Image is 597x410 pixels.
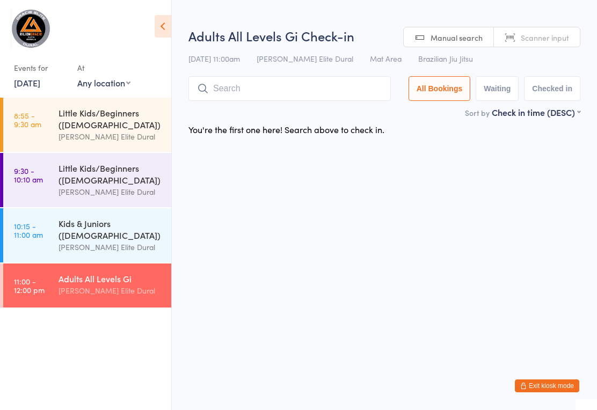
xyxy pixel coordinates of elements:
a: 9:30 -10:10 amLittle Kids/Beginners ([DEMOGRAPHIC_DATA])[PERSON_NAME] Elite Dural [3,153,171,207]
time: 9:30 - 10:10 am [14,166,43,184]
div: Any location [77,77,130,89]
img: Gracie Elite Jiu Jitsu Dural [11,8,51,48]
span: [DATE] 11:00am [188,53,240,64]
div: Little Kids/Beginners ([DEMOGRAPHIC_DATA]) [59,162,162,186]
span: Brazilian Jiu Jitsu [418,53,473,64]
div: [PERSON_NAME] Elite Dural [59,284,162,297]
time: 11:00 - 12:00 pm [14,277,45,294]
span: Scanner input [521,32,569,43]
button: Waiting [476,76,519,101]
div: [PERSON_NAME] Elite Dural [59,130,162,143]
div: Kids & Juniors ([DEMOGRAPHIC_DATA]) [59,217,162,241]
time: 10:15 - 11:00 am [14,222,43,239]
div: Adults All Levels Gi [59,273,162,284]
a: 8:55 -9:30 amLittle Kids/Beginners ([DEMOGRAPHIC_DATA])[PERSON_NAME] Elite Dural [3,98,171,152]
span: [PERSON_NAME] Elite Dural [257,53,353,64]
a: [DATE] [14,77,40,89]
div: Little Kids/Beginners ([DEMOGRAPHIC_DATA]) [59,107,162,130]
label: Sort by [465,107,490,118]
time: 8:55 - 9:30 am [14,111,41,128]
div: Events for [14,59,67,77]
input: Search [188,76,391,101]
div: [PERSON_NAME] Elite Dural [59,241,162,253]
div: Check in time (DESC) [492,106,580,118]
div: At [77,59,130,77]
a: 10:15 -11:00 amKids & Juniors ([DEMOGRAPHIC_DATA])[PERSON_NAME] Elite Dural [3,208,171,262]
button: All Bookings [409,76,471,101]
span: Mat Area [370,53,402,64]
button: Exit kiosk mode [515,379,579,392]
button: Checked in [524,76,580,101]
div: You're the first one here! Search above to check in. [188,123,384,135]
a: 11:00 -12:00 pmAdults All Levels Gi[PERSON_NAME] Elite Dural [3,263,171,307]
div: [PERSON_NAME] Elite Dural [59,186,162,198]
span: Manual search [431,32,483,43]
h2: Adults All Levels Gi Check-in [188,27,580,45]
